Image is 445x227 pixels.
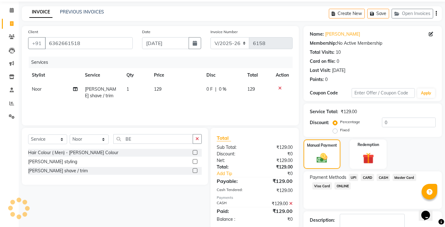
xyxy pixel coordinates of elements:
[352,88,415,98] input: Enter Offer / Coupon Code
[212,164,255,170] div: Total:
[60,9,104,15] a: PREVIOUS INVOICES
[340,127,349,133] label: Fixed
[212,200,255,207] div: CASH
[325,31,360,38] a: [PERSON_NAME]
[154,86,161,92] span: 129
[215,86,216,93] span: |
[393,174,416,181] span: Master Card
[310,67,331,74] div: Last Visit:
[28,29,38,35] label: Client
[29,57,297,68] div: Services
[329,9,365,18] button: Create New
[203,68,244,82] th: Disc
[255,144,297,151] div: ₹129.00
[81,68,123,82] th: Service
[29,7,52,18] a: INVOICE
[255,177,297,185] div: ₹129.00
[310,174,346,181] span: Payment Methods
[310,76,324,83] div: Points:
[310,90,352,96] div: Coupon Code
[28,68,81,82] th: Stylist
[212,187,255,194] div: Cash Tendered:
[325,76,328,83] div: 0
[28,168,88,174] div: [PERSON_NAME] shave / trim
[212,170,262,177] a: Add Tip
[244,68,272,82] th: Total
[255,164,297,170] div: ₹129.00
[310,40,436,47] div: No Active Membership
[358,142,379,148] label: Redemption
[340,119,360,125] label: Percentage
[310,58,335,65] div: Card on file:
[272,68,293,82] th: Action
[123,68,150,82] th: Qty
[28,37,46,49] button: +91
[150,68,203,82] th: Price
[255,187,297,194] div: ₹129.00
[313,152,331,164] img: _cash.svg
[332,67,345,74] div: [DATE]
[341,108,357,115] div: ₹129.00
[336,49,341,56] div: 10
[142,29,151,35] label: Date
[45,37,133,49] input: Search by Name/Mobile/Email/Code
[247,86,255,92] span: 129
[392,9,433,18] button: Open Invoices
[255,207,297,215] div: ₹129.00
[32,86,42,92] span: Noor
[255,200,297,207] div: ₹129.00
[212,151,255,157] div: Discount:
[367,9,389,18] button: Save
[113,134,193,144] input: Search or Scan
[85,86,116,98] span: [PERSON_NAME] shave / trim
[212,216,255,223] div: Balance :
[417,88,435,98] button: Apply
[126,86,129,92] span: 1
[337,58,339,65] div: 0
[349,174,358,181] span: UPI
[255,151,297,157] div: ₹0
[217,195,293,200] div: Payments
[310,217,335,224] div: Description:
[212,177,255,185] div: Payable:
[310,108,338,115] div: Service Total:
[28,159,77,165] div: [PERSON_NAME] styling
[255,216,297,223] div: ₹0
[217,135,231,141] span: Total
[310,40,337,47] div: Membership:
[28,149,118,156] div: Hair Colour ( Men) - [PERSON_NAME] Colour
[262,170,297,177] div: ₹0
[310,49,334,56] div: Total Visits:
[359,151,378,165] img: _gift.svg
[212,144,255,151] div: Sub Total:
[312,182,332,189] span: Visa Card
[212,157,255,164] div: Net:
[255,157,297,164] div: ₹129.00
[310,31,324,38] div: Name:
[361,174,374,181] span: CARD
[307,143,337,148] label: Manual Payment
[210,29,238,35] label: Invoice Number
[206,86,213,93] span: 0 F
[377,174,390,181] span: CASH
[310,119,329,126] div: Discount:
[212,207,255,215] div: Paid:
[419,202,439,221] iframe: chat widget
[334,182,351,189] span: ONLINE
[219,86,226,93] span: 0 %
